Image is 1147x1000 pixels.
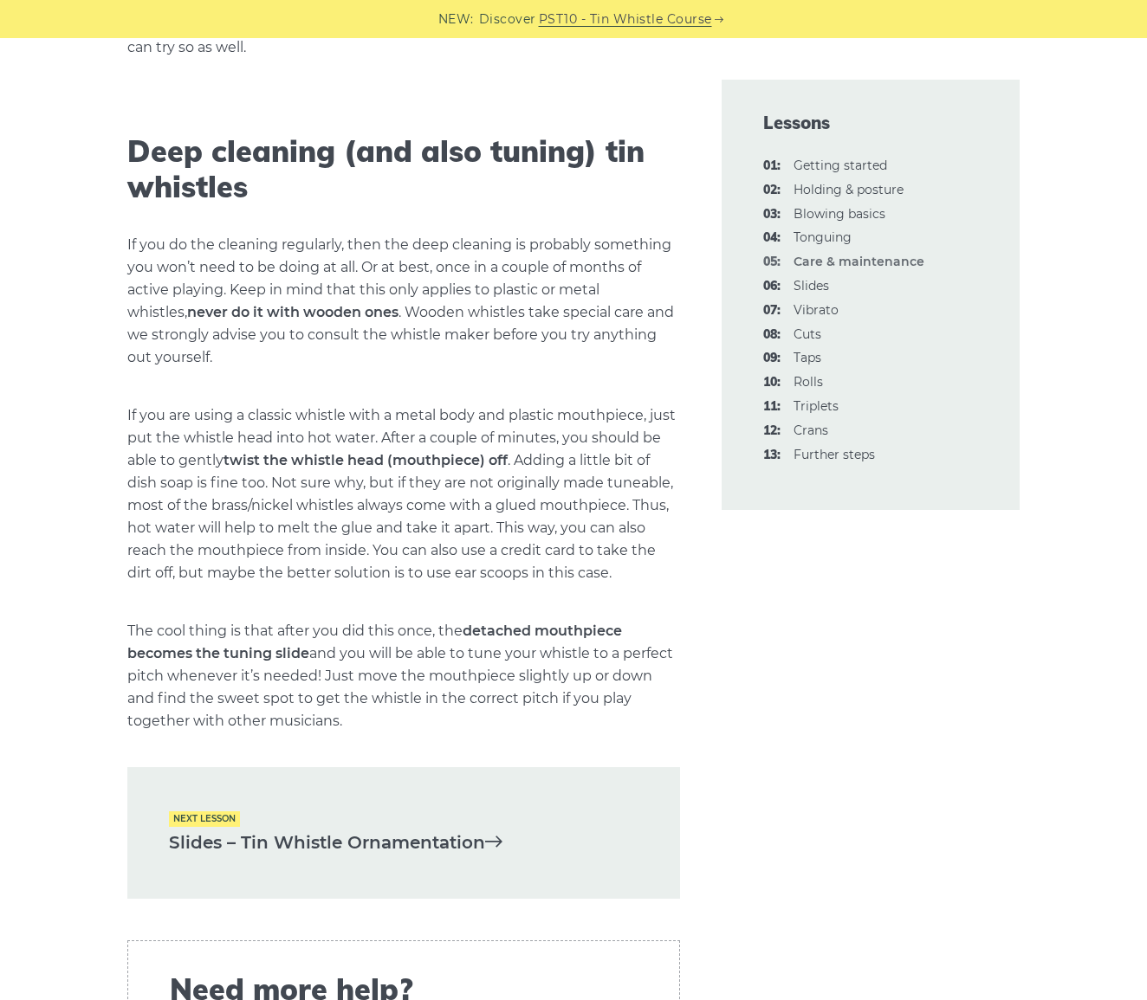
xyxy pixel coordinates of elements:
a: 03:Blowing basics [794,206,885,222]
span: Lessons [763,111,978,135]
p: If you are using a classic whistle with a metal body and plastic mouthpiece, just put the whistle... [127,404,680,584]
p: The cool thing is that after you did this once, the and you will be able to tune your whistle to ... [127,620,680,732]
a: 01:Getting started [794,158,887,173]
span: 05: [763,252,781,273]
span: 11: [763,397,781,417]
span: NEW: [438,10,474,29]
span: 09: [763,348,781,369]
strong: detached mouthpiece becomes the tuning slide [127,623,622,661]
strong: never do it with wooden ones [187,304,399,320]
a: 13:Further steps [794,447,875,462]
strong: twist the whistle head (mouthpiece) off [224,452,508,468]
h2: Deep cleaning (and also tuning) tin whistles [127,134,680,205]
span: Discover [479,10,536,29]
span: 04: [763,228,781,248]
span: 13: [763,445,781,466]
span: 08: [763,325,781,345]
a: 08:Cuts [794,326,821,342]
span: 02: [763,180,781,201]
span: 12: [763,421,781,442]
span: 03: [763,204,781,225]
a: 09:Taps [794,350,821,365]
a: 02:Holding & posture [794,182,904,197]
a: 04:Tonguing [794,229,852,245]
span: 06: [763,276,781,297]
span: 01: [763,156,781,177]
a: PST10 - Tin Whistle Course [539,10,712,29]
a: 11:Triplets [794,398,839,414]
a: 06:Slides [794,278,829,294]
span: Next lesson [169,811,240,826]
strong: Care & maintenance [794,254,924,269]
a: Slides – Tin Whistle Ornamentation [169,829,638,857]
a: 07:Vibrato [794,302,839,318]
p: If you do the cleaning regularly, then the deep cleaning is probably something you won’t need to ... [127,234,680,369]
a: 12:Crans [794,423,828,438]
a: 10:Rolls [794,374,823,390]
span: 10: [763,372,781,393]
span: 07: [763,300,781,321]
